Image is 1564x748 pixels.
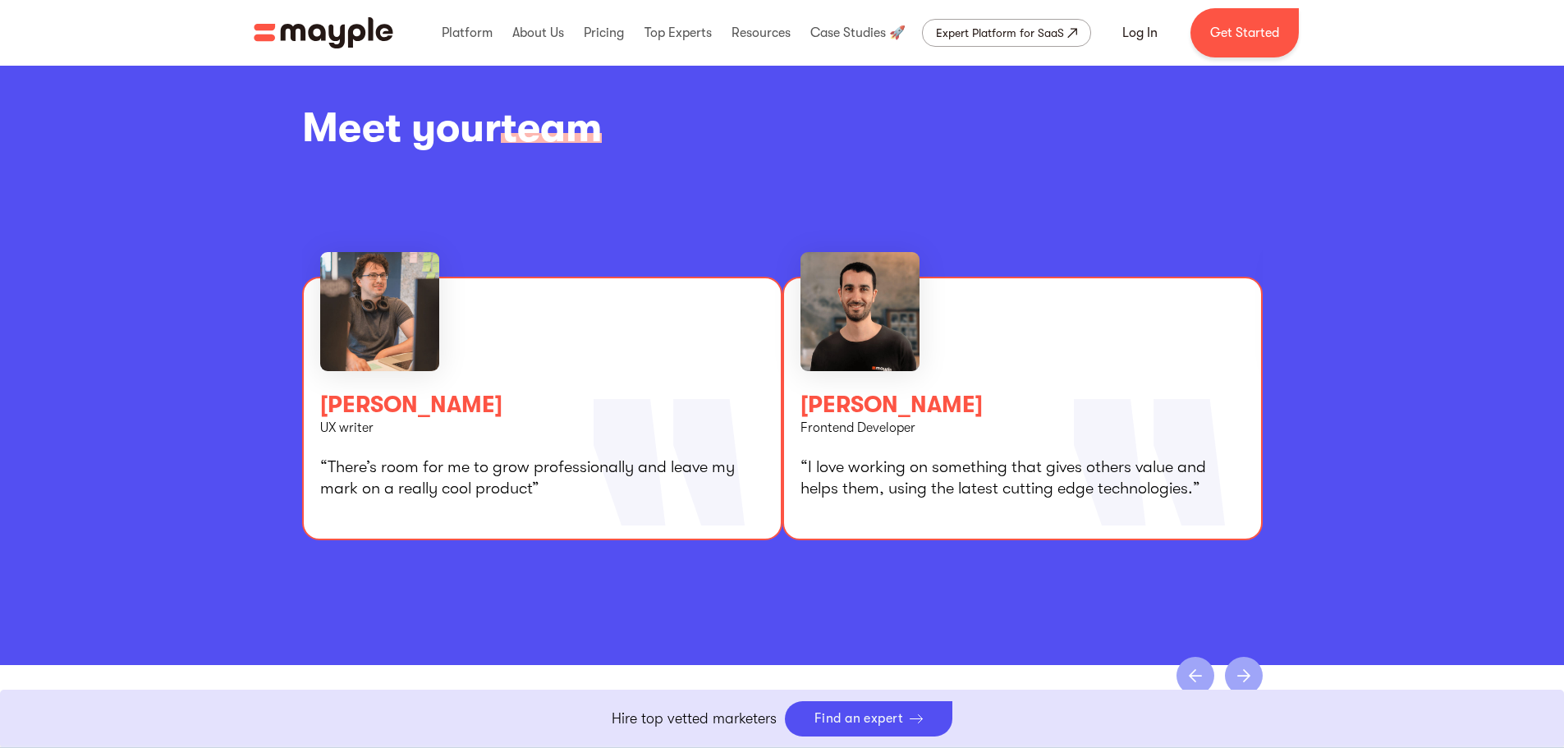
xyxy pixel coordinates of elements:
[800,393,1245,416] div: [PERSON_NAME]
[320,457,764,499] p: “There’s room for me to grow professionally and leave my mark on a really cool product”
[501,105,602,152] span: team
[302,105,1263,150] h2: Meet your
[1176,657,1214,695] div: previous slide
[1103,13,1177,53] a: Log In
[1225,657,1263,695] div: next slide
[320,393,764,416] div: [PERSON_NAME]
[254,17,393,48] img: Mayple logo
[727,7,795,59] div: Resources
[254,17,393,48] a: home
[580,7,628,59] div: Pricing
[302,224,782,540] div: 1 of 6
[302,224,1263,665] div: carousel
[936,23,1064,43] div: Expert Platform for SaaS
[320,420,764,436] p: UX writer
[1268,558,1564,748] iframe: Chat Widget
[782,224,1263,540] div: 2 of 6
[1190,8,1299,57] a: Get Started
[438,7,497,59] div: Platform
[814,711,904,727] div: Find an expert
[612,708,777,730] p: Hire top vetted marketers
[640,7,716,59] div: Top Experts
[922,19,1091,47] a: Expert Platform for SaaS
[800,420,1245,436] p: Frontend Developer
[508,7,568,59] div: About Us
[800,457,1245,499] p: “I love working on something that gives others value and helps them, using the latest cutting edg...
